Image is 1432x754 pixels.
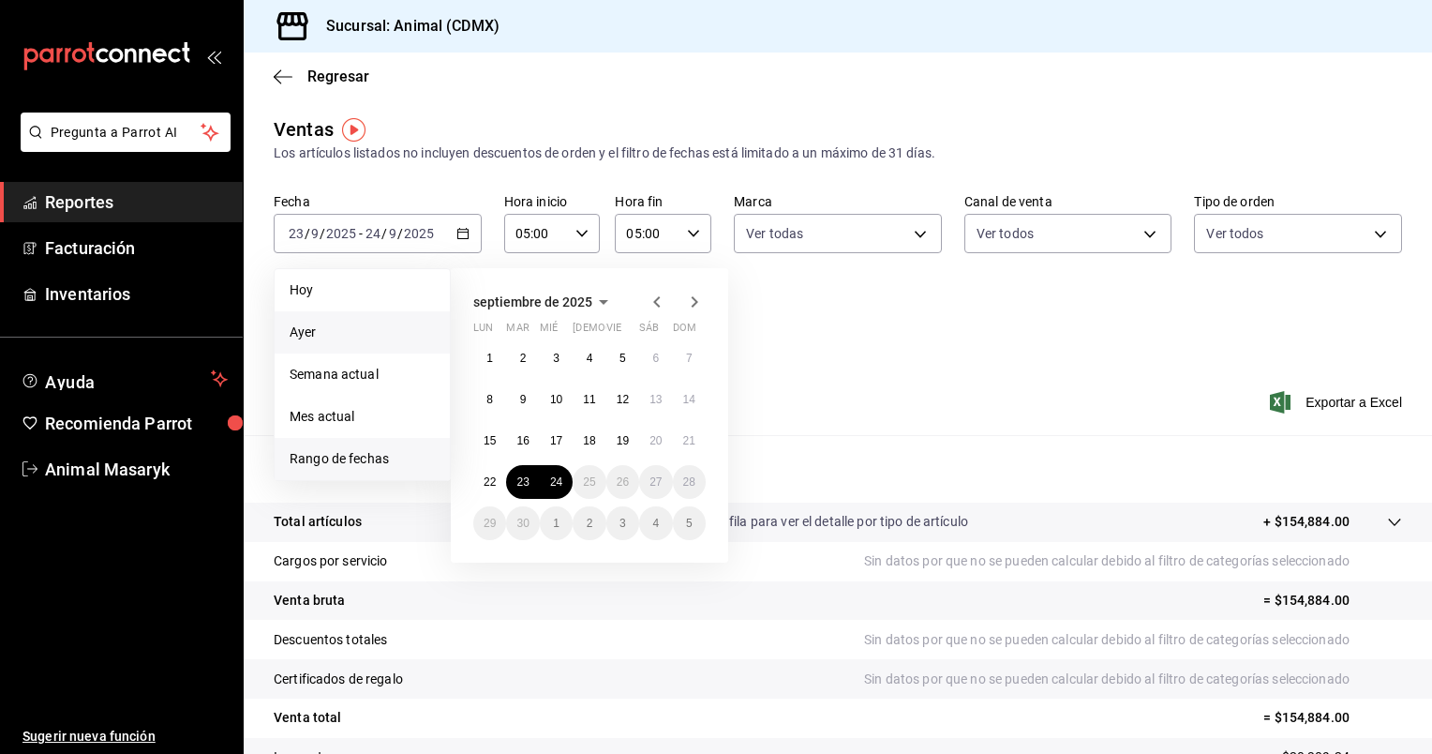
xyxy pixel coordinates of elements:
[274,143,1402,163] div: Los artículos listados no incluyen descuentos de orden y el filtro de fechas está limitado a un m...
[639,383,672,416] button: 13 de septiembre de 2025
[864,630,1402,650] p: Sin datos por que no se pueden calcular debido al filtro de categorías seleccionado
[606,424,639,458] button: 19 de septiembre de 2025
[506,383,539,416] button: 9 de septiembre de 2025
[639,424,672,458] button: 20 de septiembre de 2025
[683,393,695,406] abbr: 14 de septiembre de 2025
[673,465,706,499] button: 28 de septiembre de 2025
[473,465,506,499] button: 22 de septiembre de 2025
[274,458,1402,480] p: Resumen
[506,465,539,499] button: 23 de septiembre de 2025
[746,224,803,243] span: Ver todas
[320,226,325,241] span: /
[311,15,500,38] h3: Sucursal: Animal (CDMX)
[686,517,693,530] abbr: 5 de octubre de 2025
[573,322,683,341] abbr: jueves
[617,434,629,447] abbr: 19 de septiembre de 2025
[673,341,706,375] button: 7 de septiembre de 2025
[550,434,562,447] abbr: 17 de septiembre de 2025
[206,49,221,64] button: open_drawer_menu
[649,434,662,447] abbr: 20 de septiembre de 2025
[573,383,605,416] button: 11 de septiembre de 2025
[45,411,228,436] span: Recomienda Parrot
[307,68,369,85] span: Regresar
[520,393,527,406] abbr: 9 de septiembre de 2025
[506,322,529,341] abbr: martes
[305,226,310,241] span: /
[290,365,435,385] span: Semana actual
[573,424,605,458] button: 18 de septiembre de 2025
[540,465,573,499] button: 24 de septiembre de 2025
[13,136,231,156] a: Pregunta a Parrot AI
[673,424,706,458] button: 21 de septiembre de 2025
[619,517,626,530] abbr: 3 de octubre de 2025
[673,506,706,540] button: 5 de octubre de 2025
[573,341,605,375] button: 4 de septiembre de 2025
[606,506,639,540] button: 3 de octubre de 2025
[486,393,493,406] abbr: 8 de septiembre de 2025
[290,449,435,469] span: Rango de fechas
[606,465,639,499] button: 26 de septiembre de 2025
[274,551,388,571] p: Cargos por servicio
[1274,391,1402,414] button: Exportar a Excel
[864,670,1402,689] p: Sin datos por que no se pueden calcular debido al filtro de categorías seleccionado
[686,352,693,365] abbr: 7 de septiembre de 2025
[1194,195,1402,208] label: Tipo de orden
[484,517,496,530] abbr: 29 de septiembre de 2025
[683,475,695,489] abbr: 28 de septiembre de 2025
[652,352,659,365] abbr: 6 de septiembre de 2025
[606,322,621,341] abbr: viernes
[45,281,228,307] span: Inventarios
[617,475,629,489] abbr: 26 de septiembre de 2025
[388,226,397,241] input: --
[639,465,672,499] button: 27 de septiembre de 2025
[359,226,363,241] span: -
[573,465,605,499] button: 25 de septiembre de 2025
[288,226,305,241] input: --
[22,727,228,746] span: Sugerir nueva función
[325,226,357,241] input: ----
[615,195,711,208] label: Hora fin
[290,323,435,342] span: Ayer
[540,341,573,375] button: 3 de septiembre de 2025
[683,434,695,447] abbr: 21 de septiembre de 2025
[606,383,639,416] button: 12 de septiembre de 2025
[274,195,482,208] label: Fecha
[540,424,573,458] button: 17 de septiembre de 2025
[274,68,369,85] button: Regresar
[381,226,387,241] span: /
[504,195,601,208] label: Hora inicio
[506,424,539,458] button: 16 de septiembre de 2025
[516,475,529,489] abbr: 23 de septiembre de 2025
[473,506,506,540] button: 29 de septiembre de 2025
[587,352,593,365] abbr: 4 de septiembre de 2025
[553,517,559,530] abbr: 1 de octubre de 2025
[652,517,659,530] abbr: 4 de octubre de 2025
[516,434,529,447] abbr: 16 de septiembre de 2025
[473,383,506,416] button: 8 de septiembre de 2025
[673,383,706,416] button: 14 de septiembre de 2025
[342,118,365,142] img: Tooltip marker
[673,322,696,341] abbr: domingo
[274,630,387,650] p: Descuentos totales
[473,294,592,309] span: septiembre de 2025
[550,475,562,489] abbr: 24 de septiembre de 2025
[540,383,573,416] button: 10 de septiembre de 2025
[1263,512,1350,532] p: + $154,884.00
[365,226,381,241] input: --
[45,235,228,261] span: Facturación
[639,341,672,375] button: 6 de septiembre de 2025
[864,551,1402,571] p: Sin datos por que no se pueden calcular debido al filtro de categorías seleccionado
[274,708,341,728] p: Venta total
[649,393,662,406] abbr: 13 de septiembre de 2025
[540,506,573,540] button: 1 de octubre de 2025
[1263,591,1402,611] p: = $154,884.00
[506,341,539,375] button: 2 de septiembre de 2025
[573,506,605,540] button: 2 de octubre de 2025
[639,322,659,341] abbr: sábado
[403,226,435,241] input: ----
[274,591,345,611] p: Venta bruta
[290,407,435,427] span: Mes actual
[274,670,403,689] p: Certificados de regalo
[583,393,595,406] abbr: 11 de septiembre de 2025
[516,517,529,530] abbr: 30 de septiembre de 2025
